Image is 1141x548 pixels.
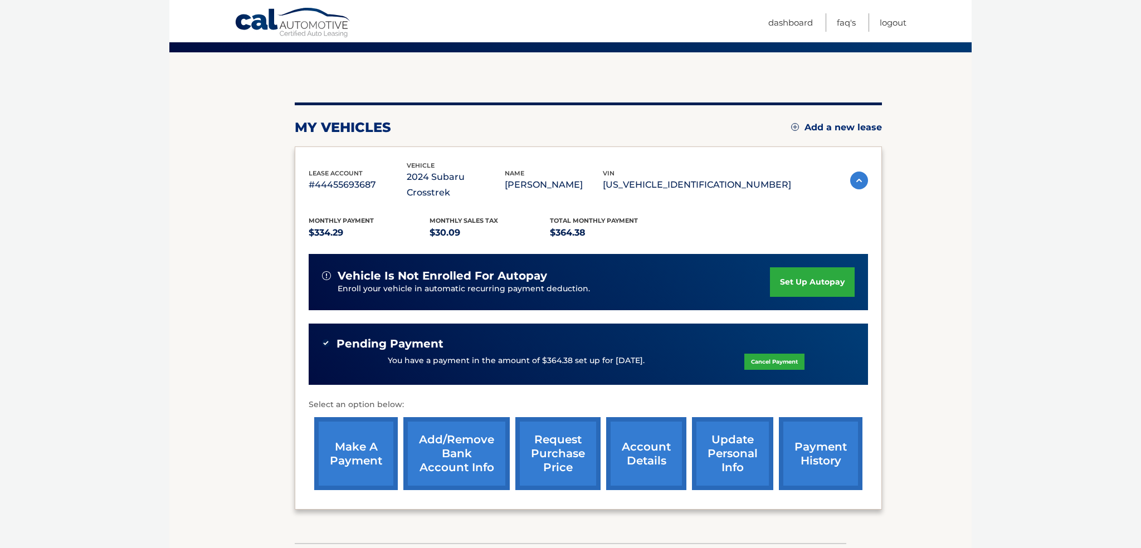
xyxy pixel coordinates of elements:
a: Dashboard [768,13,813,32]
p: [US_VEHICLE_IDENTIFICATION_NUMBER] [603,177,791,193]
span: Total Monthly Payment [550,217,638,224]
a: Logout [880,13,906,32]
span: vehicle is not enrolled for autopay [338,269,547,283]
a: set up autopay [770,267,855,297]
span: name [505,169,524,177]
p: $30.09 [430,225,550,241]
span: vin [603,169,615,177]
span: Pending Payment [337,337,443,351]
a: request purchase price [515,417,601,490]
img: check-green.svg [322,339,330,347]
a: account details [606,417,686,490]
img: accordion-active.svg [850,172,868,189]
a: FAQ's [837,13,856,32]
p: [PERSON_NAME] [505,177,603,193]
p: $334.29 [309,225,430,241]
img: add.svg [791,123,799,131]
p: 2024 Subaru Crosstrek [407,169,505,200]
h2: my vehicles [295,119,391,136]
a: Add/Remove bank account info [403,417,510,490]
p: $364.38 [550,225,671,241]
a: Cal Automotive [235,7,352,40]
img: alert-white.svg [322,271,331,280]
a: Add a new lease [791,122,882,133]
p: Select an option below: [309,398,868,412]
span: lease account [309,169,363,177]
p: You have a payment in the amount of $364.38 set up for [DATE]. [388,355,645,367]
a: update personal info [692,417,773,490]
a: payment history [779,417,862,490]
span: Monthly Payment [309,217,374,224]
span: Monthly sales Tax [430,217,498,224]
a: Cancel Payment [744,354,804,370]
a: make a payment [314,417,398,490]
span: vehicle [407,162,435,169]
p: #44455693687 [309,177,407,193]
p: Enroll your vehicle in automatic recurring payment deduction. [338,283,770,295]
